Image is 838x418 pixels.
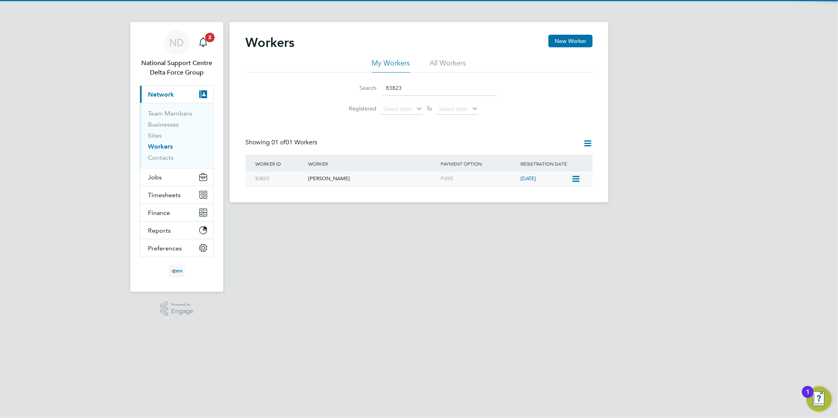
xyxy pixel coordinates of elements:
[130,22,223,292] nav: Main navigation
[548,35,593,47] button: New Worker
[140,222,213,239] button: Reports
[140,204,213,221] button: Finance
[148,209,170,216] span: Finance
[245,138,319,147] div: Showing
[140,168,213,186] button: Jobs
[171,301,193,308] span: Powered by
[253,171,571,178] a: 83823[PERSON_NAME]PAYE[DATE]
[148,132,162,139] a: Sites
[195,30,211,55] a: 2
[140,30,214,77] a: NDNational Support Centre Delta Force Group
[148,143,173,150] a: Workers
[341,105,376,112] label: Registered
[148,244,182,252] span: Preferences
[169,265,185,278] img: deltaforcegroup-logo-retina.png
[372,58,410,73] li: My Workers
[140,265,214,278] a: Go to home page
[245,35,294,50] h2: Workers
[148,121,179,128] a: Businesses
[140,186,213,203] button: Timesheets
[148,110,192,117] a: Team Members
[424,103,434,114] span: To
[140,58,214,77] span: National Support Centre Delta Force Group
[306,172,439,186] div: [PERSON_NAME]
[140,86,213,103] button: Network
[148,191,181,199] span: Timesheets
[148,91,174,98] span: Network
[253,155,306,173] div: Worker ID
[306,155,439,173] div: Worker
[170,37,184,48] span: ND
[140,103,213,168] div: Network
[271,138,317,146] span: 01 Workers
[806,392,810,402] div: 1
[148,154,174,161] a: Contacts
[382,80,497,96] input: Name, email or phone number
[806,386,832,412] button: Open Resource Center, 1 new notification
[148,227,171,234] span: Reports
[439,105,467,112] span: Select date
[341,84,376,91] label: Search
[205,33,215,42] span: 2
[520,175,536,182] span: [DATE]
[271,138,286,146] span: 01 of
[383,105,412,112] span: Select date
[439,155,518,173] div: Payment Option
[253,172,306,186] div: 83823
[160,301,194,316] a: Powered byEngage
[439,172,518,186] div: PAYE
[140,239,213,257] button: Preferences
[171,308,193,315] span: Engage
[430,58,466,73] li: All Workers
[148,174,162,181] span: Jobs
[518,155,585,173] div: Registration Date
